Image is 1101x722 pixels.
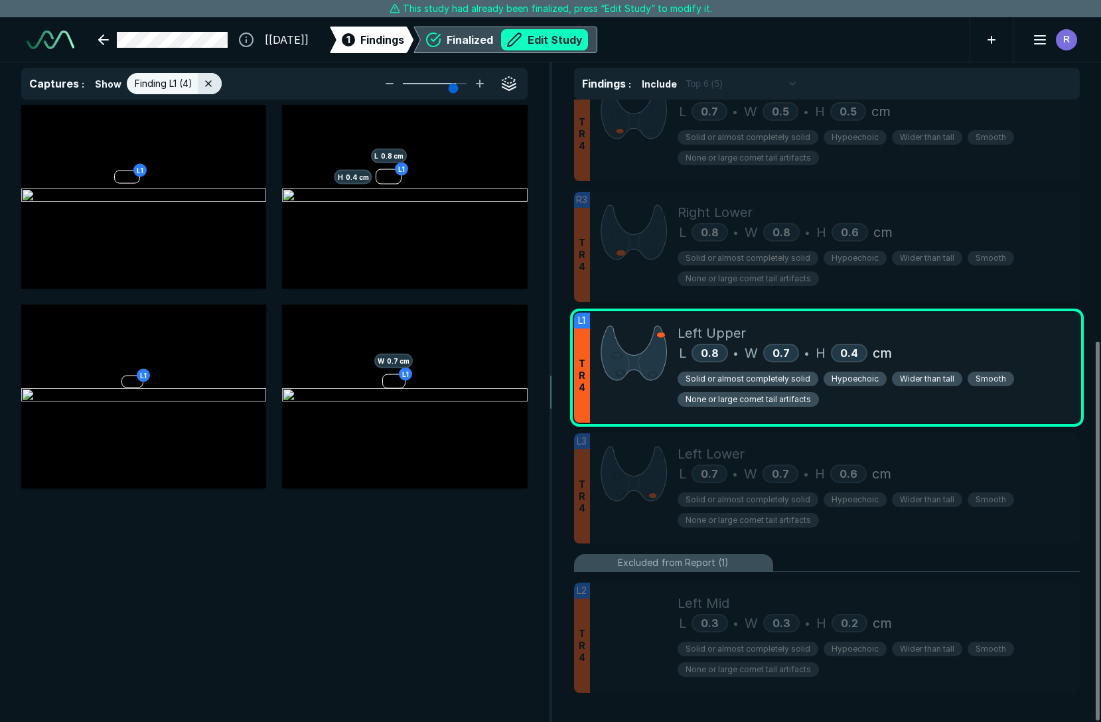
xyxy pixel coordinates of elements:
span: Solid or almost completely solid [686,494,810,506]
span: Captures [29,77,79,90]
span: 0.5 [840,105,857,118]
span: H [816,613,826,633]
span: Solid or almost completely solid [686,643,810,655]
span: Hypoechoic [832,494,879,506]
span: : [628,78,631,90]
span: W [744,102,757,121]
span: Solid or almost completely solid [686,131,810,143]
span: None or large comet tail artifacts [686,273,811,285]
span: L [679,102,686,121]
span: 0.2 [841,616,858,630]
span: L [679,343,686,363]
button: avatar-name [1024,27,1080,53]
span: L1 [578,313,585,328]
span: • [733,104,737,119]
span: Wider than tall [900,643,954,655]
span: L [679,464,686,484]
span: None or large comet tail artifacts [686,514,811,526]
span: Show [95,77,121,91]
span: 0.8 [772,226,790,239]
span: T R 4 [579,358,585,394]
div: L3TR4Left LowerL0.7•W0.7•H0.6cmSolid or almost completely solidHypoechoicWider than tallSmoothNon... [574,433,1080,543]
span: : [82,78,84,90]
span: 0.7 [772,346,790,360]
span: This study had already been finalized, press “Edit Study” to modify it. [403,1,712,16]
span: cm [873,343,892,363]
span: H [816,222,826,242]
div: 1Findings [330,27,413,53]
span: 0.7 [772,467,789,480]
span: Hypoechoic [832,643,879,655]
span: Hypoechoic [832,252,879,264]
span: 0.7 [701,467,718,480]
span: Hypoechoic [832,131,879,143]
span: Top 6 (5) [686,76,723,91]
button: Edit Study [501,29,588,50]
span: L [679,613,686,633]
span: Wider than tall [900,494,954,506]
span: • [804,104,808,119]
span: L3 [577,434,587,449]
span: Solid or almost completely solid [686,252,810,264]
span: 1 [346,33,350,46]
span: • [805,224,810,240]
div: avatar-name [1056,29,1077,50]
div: FinalizedEdit Study [413,27,597,53]
span: Left Upper [678,323,746,343]
span: • [804,345,809,361]
span: R3 [576,192,587,207]
span: 0.6 [841,226,859,239]
span: Findings [582,77,626,90]
div: Finalized [447,29,588,50]
img: mvvybgAAAAZJREFUAwDrSMMMIPS5iQAAAABJRU5ErkJggg== [601,323,667,382]
span: T R 4 [579,237,585,273]
span: R [1063,33,1070,46]
span: cm [871,102,891,121]
span: H [815,102,825,121]
span: • [733,615,738,631]
div: R3TR4Right LowerL0.8•W0.8•H0.6cmSolid or almost completely solidHypoechoicWider than tallSmoothNo... [574,192,1080,302]
span: 0.8 [701,226,719,239]
img: 64091e5a-7e35-473f-a907-3c3690578c43 [282,188,527,204]
span: Left Mid [678,593,729,613]
span: cm [873,222,893,242]
img: 303c4faa-faa6-4dc1-94bc-71ceea93ec70 [282,388,527,404]
span: 0.5 [772,105,789,118]
span: Wider than tall [900,131,954,143]
span: W [745,343,758,363]
span: Wider than tall [900,373,954,385]
span: Hypoechoic [832,373,879,385]
span: T R 4 [579,628,585,664]
span: 0.3 [701,616,719,630]
span: Excluded from Report (1) [618,555,729,570]
a: See-Mode Logo [21,25,80,54]
span: None or large comet tail artifacts [686,394,811,405]
span: Smooth [976,252,1006,264]
span: 0.4 [840,346,858,360]
span: W [745,222,758,242]
span: Include [642,77,677,91]
div: L2TR4Left MidL0.3•W0.3•H0.2cmSolid or almost completely solidHypoechoicWider than tallSmoothNone ... [574,583,1080,693]
img: S9DPOHYvYAAAAASUVORK5CYII= [601,444,667,503]
span: • [805,615,810,631]
span: None or large comet tail artifacts [686,664,811,676]
img: a91489c5-d697-425e-bdb1-0f041f60e8f2 [21,188,266,204]
img: jt4AAAAAElFTkSuQmCC [601,202,667,261]
span: cm [873,613,892,633]
span: • [733,224,738,240]
span: Smooth [976,643,1006,655]
span: Wider than tall [900,252,954,264]
span: • [804,466,808,482]
span: Smooth [976,131,1006,143]
span: Smooth [976,494,1006,506]
img: 6+vEZAAAAAGSURBVAMA1yfHDL3ut4kAAAAASUVORK5CYII= [601,82,667,141]
span: Finding L1 (4) [135,76,192,91]
img: See-Mode Logo [27,31,74,49]
span: Smooth [976,373,1006,385]
span: T R 4 [579,478,585,514]
span: Findings [360,32,404,48]
span: [[DATE]] [265,32,309,48]
img: 1c58b64f-dba5-4c56-bde0-5005af1b7f61 [21,388,266,404]
div: L1TR4Left UpperL0.8•W0.7•H0.4cmSolid or almost completely solidHypoechoicWider than tallSmoothNon... [574,313,1080,423]
span: H [816,343,826,363]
